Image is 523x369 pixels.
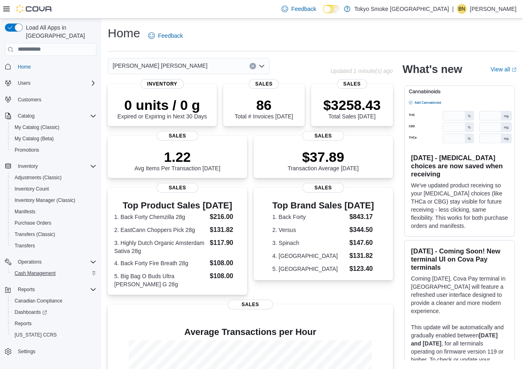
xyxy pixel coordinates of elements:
span: Cash Management [15,270,56,277]
span: Sales [302,131,344,141]
button: Catalog [15,111,38,121]
h3: [DATE] - Coming Soon! New terminal UI on Cova Pay terminals [411,247,508,271]
span: Inventory Count [15,186,49,192]
button: Settings [2,345,100,357]
span: Feedback [158,32,183,40]
dd: $147.60 [349,238,374,248]
span: Catalog [15,111,96,121]
a: Adjustments (Classic) [11,173,65,182]
button: Reports [15,285,38,294]
button: Users [15,78,34,88]
span: Manifests [11,207,96,217]
button: Purchase Orders [8,217,100,229]
span: Users [18,80,30,86]
span: Sales [302,183,344,193]
button: Customers [2,94,100,105]
span: Transfers (Classic) [11,230,96,239]
span: Inventory Manager (Classic) [15,197,75,204]
a: Dashboards [8,307,100,318]
span: Sales [249,79,279,89]
span: Washington CCRS [11,330,96,340]
span: Sales [337,79,367,89]
span: Transfers [11,241,96,251]
button: Cash Management [8,268,100,279]
button: Transfers [8,240,100,251]
span: Customers [18,97,41,103]
span: My Catalog (Classic) [11,122,96,132]
dd: $117.90 [210,238,241,248]
button: Inventory Manager (Classic) [8,195,100,206]
a: Feedback [278,1,319,17]
a: View allExternal link [491,66,517,73]
h3: Top Product Sales [DATE] [114,201,241,210]
span: My Catalog (Classic) [15,124,60,131]
span: Reports [15,285,96,294]
span: Operations [18,259,42,265]
dt: 2. Versus [272,226,346,234]
span: BN [459,4,465,14]
span: My Catalog (Beta) [15,135,54,142]
dd: $108.00 [210,271,241,281]
button: Inventory [2,161,100,172]
a: Purchase Orders [11,218,55,228]
p: $3258.43 [323,97,381,113]
span: Canadian Compliance [15,298,62,304]
span: Adjustments (Classic) [15,174,62,181]
span: Transfers [15,242,35,249]
span: Users [15,78,96,88]
dt: 3. Spinach [272,239,346,247]
p: 1.22 [134,149,220,165]
p: | [452,4,454,14]
span: Reports [15,320,32,327]
dd: $131.82 [210,225,241,235]
span: Load All Apps in [GEOGRAPHIC_DATA] [23,24,96,40]
span: Transfers (Classic) [15,231,55,238]
p: Coming [DATE], Cova Pay terminal in [GEOGRAPHIC_DATA] will feature a refreshed user interface des... [411,275,508,315]
span: Inventory [18,163,38,169]
span: Home [15,62,96,72]
a: My Catalog (Beta) [11,134,57,144]
dd: $843.17 [349,212,374,222]
svg: External link [512,67,517,72]
span: Promotions [15,147,39,153]
dt: 1. Back Forty [272,213,346,221]
button: Reports [2,284,100,295]
dt: 4. Back Forty Fire Breath 28g [114,259,207,267]
button: Promotions [8,144,100,156]
a: Inventory Count [11,184,52,194]
span: Sales [156,131,198,141]
span: Catalog [18,113,34,119]
h3: Top Brand Sales [DATE] [272,201,374,210]
span: Customers [15,94,96,105]
p: Tokyo Smoke [GEOGRAPHIC_DATA] [354,4,449,14]
span: Sales [228,300,273,309]
span: Purchase Orders [11,218,96,228]
a: Feedback [145,28,186,44]
a: Transfers [11,241,38,251]
h4: Average Transactions per Hour [114,327,386,337]
span: Inventory Manager (Classic) [11,195,96,205]
a: Transfers (Classic) [11,230,58,239]
h3: [DATE] - [MEDICAL_DATA] choices are now saved when receiving [411,154,508,178]
dt: 4. [GEOGRAPHIC_DATA] [272,252,346,260]
span: [US_STATE] CCRS [15,332,57,338]
dt: 5. Big Bag O Buds Ultra [PERSON_NAME] G 28g [114,272,207,288]
span: My Catalog (Beta) [11,134,96,144]
a: Customers [15,95,45,105]
button: Manifests [8,206,100,217]
h2: What's new [403,63,462,76]
dd: $216.00 [210,212,241,222]
a: My Catalog (Classic) [11,122,63,132]
span: Canadian Compliance [11,296,96,306]
span: Feedback [291,5,316,13]
dd: $131.82 [349,251,374,261]
span: Purchase Orders [15,220,51,226]
span: Adjustments (Classic) [11,173,96,182]
button: Catalog [2,110,100,122]
button: My Catalog (Beta) [8,133,100,144]
div: Total Sales [DATE] [323,97,381,120]
span: Reports [11,319,96,328]
span: Promotions [11,145,96,155]
span: Operations [15,257,96,267]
